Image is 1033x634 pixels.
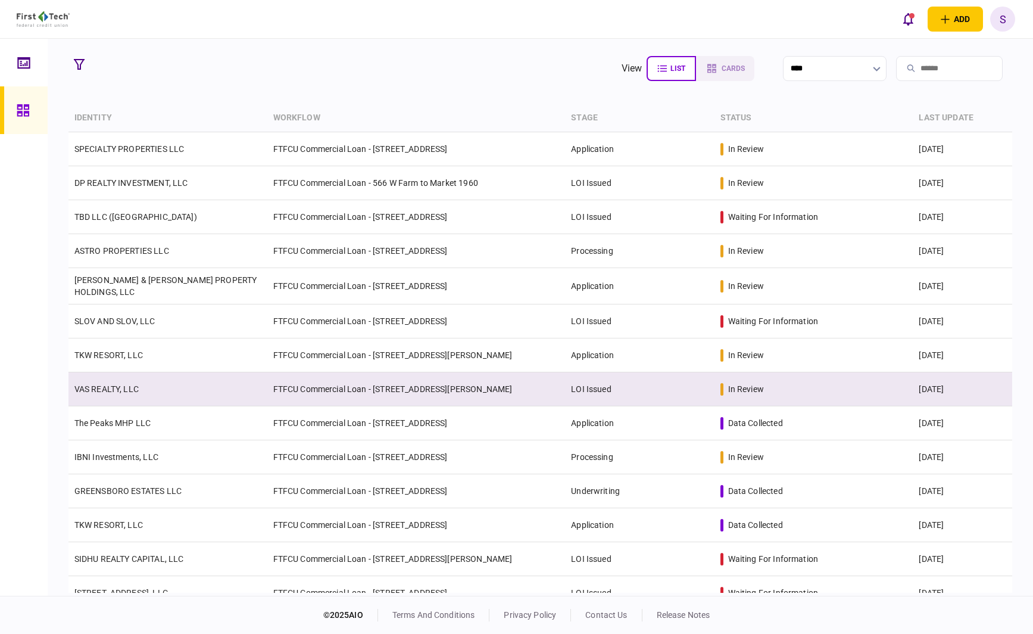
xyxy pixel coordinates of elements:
div: in review [728,143,764,155]
td: [DATE] [913,234,1012,268]
th: last update [913,104,1012,132]
a: TBD LLC ([GEOGRAPHIC_DATA]) [74,212,197,222]
div: waiting for information [728,315,818,327]
a: [STREET_ADDRESS], LLC [74,588,168,598]
td: FTFCU Commercial Loan - [STREET_ADDRESS] [267,268,566,304]
td: [DATE] [913,268,1012,304]
a: The Peaks MHP LLC [74,418,151,428]
img: client company logo [17,11,70,27]
div: in review [728,349,764,361]
td: FTFCU Commercial Loan - [STREET_ADDRESS][PERSON_NAME] [267,372,566,406]
a: SIDHU REALTY CAPITAL, LLC [74,554,184,564]
td: [DATE] [913,542,1012,576]
td: LOI Issued [565,542,714,576]
div: in review [728,451,764,463]
td: Processing [565,234,714,268]
td: LOI Issued [565,576,714,610]
td: Processing [565,440,714,474]
td: LOI Issued [565,200,714,234]
th: workflow [267,104,566,132]
button: open notifications list [895,7,920,32]
td: FTFCU Commercial Loan - 566 W Farm to Market 1960 [267,166,566,200]
td: [DATE] [913,132,1012,166]
td: [DATE] [913,406,1012,440]
td: [DATE] [913,576,1012,610]
span: list [670,64,685,73]
a: TKW RESORT, LLC [74,520,143,530]
a: contact us [585,610,627,620]
div: in review [728,177,764,189]
td: [DATE] [913,474,1012,508]
td: [DATE] [913,304,1012,338]
td: FTFCU Commercial Loan - [STREET_ADDRESS] [267,406,566,440]
th: identity [68,104,267,132]
td: LOI Issued [565,304,714,338]
td: [DATE] [913,166,1012,200]
a: IBNI Investments, LLC [74,452,158,462]
a: release notes [657,610,710,620]
td: FTFCU Commercial Loan - [STREET_ADDRESS] [267,474,566,508]
div: waiting for information [728,211,818,223]
td: Application [565,406,714,440]
td: Underwriting [565,474,714,508]
a: ASTRO PROPERTIES LLC [74,246,169,256]
td: FTFCU Commercial Loan - [STREET_ADDRESS][PERSON_NAME] [267,338,566,372]
button: open adding identity options [928,7,983,32]
td: Application [565,338,714,372]
div: waiting for information [728,587,818,599]
div: data collected [728,519,783,531]
a: TKW RESORT, LLC [74,350,143,360]
div: data collected [728,417,783,429]
td: FTFCU Commercial Loan - [STREET_ADDRESS][PERSON_NAME] [267,542,566,576]
a: DP REALTY INVESTMENT, LLC [74,178,188,188]
div: in review [728,245,764,257]
button: list [647,56,696,81]
td: FTFCU Commercial Loan - [STREET_ADDRESS] [267,576,566,610]
td: FTFCU Commercial Loan - [STREET_ADDRESS] [267,304,566,338]
td: FTFCU Commercial Loan - [STREET_ADDRESS] [267,132,566,166]
div: in review [728,383,764,395]
td: [DATE] [913,200,1012,234]
td: FTFCU Commercial Loan - [STREET_ADDRESS] [267,508,566,542]
td: FTFCU Commercial Loan - [STREET_ADDRESS] [267,440,566,474]
div: data collected [728,485,783,497]
a: VAS REALTY, LLC [74,384,139,394]
div: waiting for information [728,553,818,565]
a: SPECIALTY PROPERTIES LLC [74,144,185,154]
a: privacy policy [504,610,556,620]
a: GREENSBORO ESTATES LLC [74,486,182,496]
td: [DATE] [913,508,1012,542]
div: view [622,61,642,76]
span: cards [722,64,745,73]
td: LOI Issued [565,372,714,406]
a: [PERSON_NAME] & [PERSON_NAME] PROPERTY HOLDINGS, LLC [74,275,257,297]
td: Application [565,508,714,542]
a: terms and conditions [392,610,475,620]
td: Application [565,268,714,304]
a: SLOV AND SLOV, LLC [74,316,155,326]
td: [DATE] [913,338,1012,372]
th: stage [565,104,714,132]
td: Application [565,132,714,166]
th: status [714,104,913,132]
button: cards [696,56,754,81]
div: in review [728,280,764,292]
div: © 2025 AIO [323,609,378,621]
td: LOI Issued [565,166,714,200]
td: [DATE] [913,440,1012,474]
button: S [990,7,1015,32]
td: FTFCU Commercial Loan - [STREET_ADDRESS] [267,234,566,268]
td: [DATE] [913,372,1012,406]
td: FTFCU Commercial Loan - [STREET_ADDRESS] [267,200,566,234]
